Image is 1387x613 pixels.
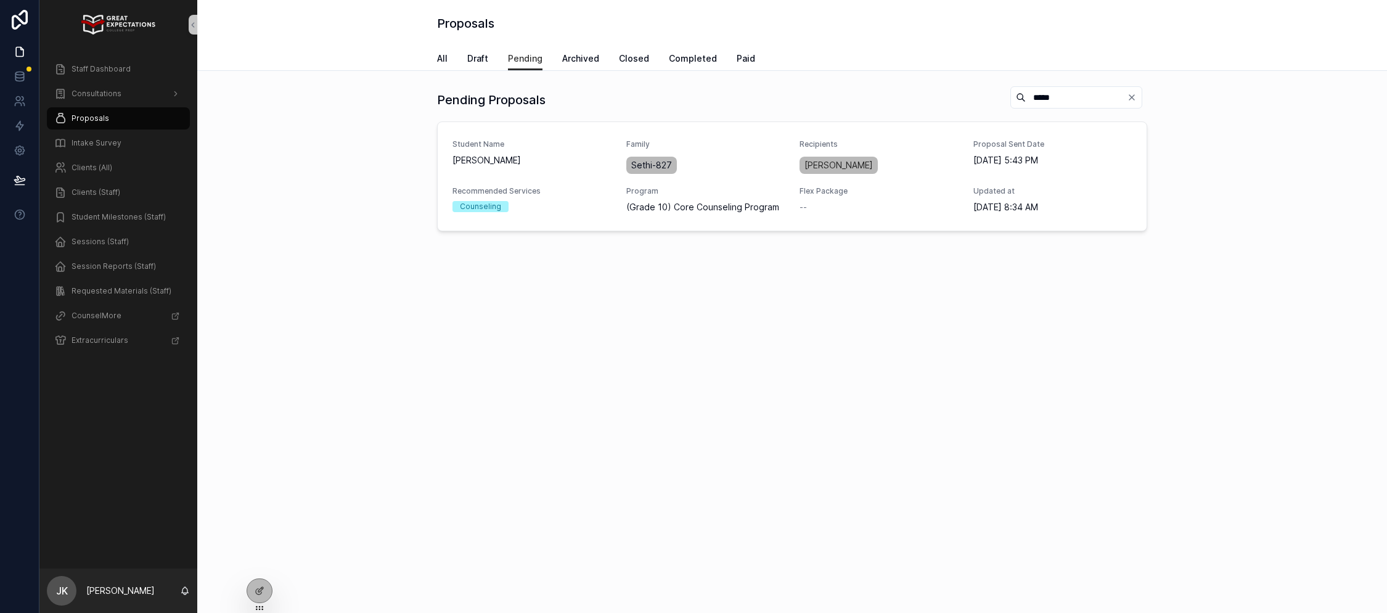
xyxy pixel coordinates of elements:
[47,206,190,228] a: Student Milestones (Staff)
[72,64,131,74] span: Staff Dashboard
[804,159,873,171] span: [PERSON_NAME]
[460,201,501,212] div: Counseling
[800,139,959,149] span: Recipients
[737,47,755,72] a: Paid
[1127,93,1142,102] button: Clear
[56,583,68,598] span: JK
[47,255,190,278] a: Session Reports (Staff)
[47,83,190,105] a: Consultations
[39,49,197,368] div: scrollable content
[626,201,779,213] span: (Grade 10) Core Counseling Program
[669,52,717,65] span: Completed
[467,47,488,72] a: Draft
[47,231,190,253] a: Sessions (Staff)
[47,132,190,154] a: Intake Survey
[800,186,959,196] span: Flex Package
[72,311,121,321] span: CounselMore
[437,91,546,109] h1: Pending Proposals
[72,335,128,345] span: Extracurriculars
[973,186,1132,196] span: Updated at
[508,52,542,65] span: Pending
[72,89,121,99] span: Consultations
[437,15,494,32] h1: Proposals
[72,261,156,271] span: Session Reports (Staff)
[452,186,612,196] span: Recommended Services
[973,201,1132,213] span: [DATE] 8:34 AM
[72,138,121,148] span: Intake Survey
[47,107,190,130] a: Proposals
[452,154,612,167] span: [PERSON_NAME]
[72,237,129,247] span: Sessions (Staff)
[800,201,807,213] span: --
[47,157,190,179] a: Clients (All)
[626,186,785,196] span: Program
[562,47,599,72] a: Archived
[452,139,612,149] span: Student Name
[72,113,109,123] span: Proposals
[72,286,171,296] span: Requested Materials (Staff)
[72,187,120,197] span: Clients (Staff)
[973,154,1132,167] span: [DATE] 5:43 PM
[508,47,542,71] a: Pending
[47,58,190,80] a: Staff Dashboard
[47,305,190,327] a: CounselMore
[47,329,190,352] a: Extracurriculars
[619,47,649,72] a: Closed
[72,212,166,222] span: Student Milestones (Staff)
[562,52,599,65] span: Archived
[81,15,155,35] img: App logo
[800,157,878,174] a: [PERSON_NAME]
[437,52,448,65] span: All
[737,52,755,65] span: Paid
[467,52,488,65] span: Draft
[631,159,672,171] span: Sethi-827
[669,47,717,72] a: Completed
[437,47,448,72] a: All
[72,163,112,173] span: Clients (All)
[438,122,1147,231] a: Student Name[PERSON_NAME]FamilySethi-827Recipients[PERSON_NAME]Proposal Sent Date[DATE] 5:43 PMRe...
[626,139,785,149] span: Family
[86,585,155,597] p: [PERSON_NAME]
[47,181,190,204] a: Clients (Staff)
[973,139,1132,149] span: Proposal Sent Date
[47,280,190,302] a: Requested Materials (Staff)
[619,52,649,65] span: Closed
